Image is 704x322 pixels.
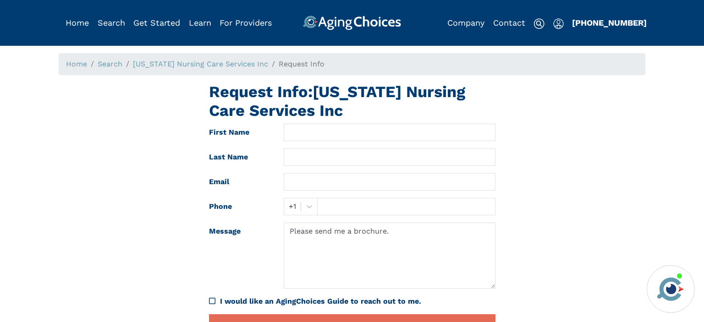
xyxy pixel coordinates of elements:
[202,223,277,289] label: Message
[189,18,211,27] a: Learn
[202,148,277,166] label: Last Name
[66,18,89,27] a: Home
[553,18,564,29] img: user-icon.svg
[133,18,180,27] a: Get Started
[447,18,484,27] a: Company
[553,16,564,30] div: Popover trigger
[66,60,87,68] a: Home
[303,16,401,30] img: AgingChoices
[59,53,645,75] nav: breadcrumb
[220,296,495,307] div: I would like an AgingChoices Guide to reach out to me.
[209,82,495,120] h1: Request Info: [US_STATE] Nursing Care Services Inc
[202,124,277,141] label: First Name
[209,296,495,307] div: I would like an AgingChoices Guide to reach out to me.
[98,18,125,27] a: Search
[493,18,525,27] a: Contact
[202,173,277,191] label: Email
[220,18,272,27] a: For Providers
[533,18,544,29] img: search-icon.svg
[98,60,122,68] a: Search
[133,60,268,68] a: [US_STATE] Nursing Care Services Inc
[284,223,495,289] textarea: Please send me a brochure.
[98,16,125,30] div: Popover trigger
[202,198,277,215] label: Phone
[279,60,324,68] span: Request Info
[572,18,647,27] a: [PHONE_NUMBER]
[655,273,686,305] img: avatar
